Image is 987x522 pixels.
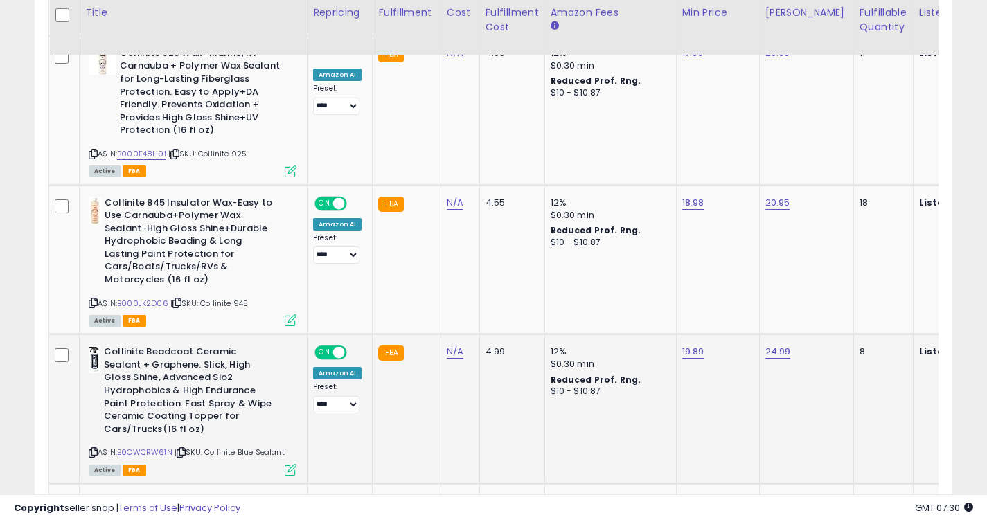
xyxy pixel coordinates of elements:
span: 2025-08-18 07:30 GMT [915,501,973,514]
div: $10 - $10.87 [551,386,666,397]
small: FBA [378,47,404,62]
div: Amazon AI [313,69,362,81]
a: B000E48H9I [117,148,166,160]
div: 4.55 [486,197,534,209]
b: Collinite 925 Wax- Marine/RV Carnauba + Polymer Wax Sealant for Long-Lasting Fiberglass Protectio... [120,47,288,141]
span: FBA [123,315,146,327]
span: FBA [123,465,146,476]
a: N/A [447,345,463,359]
div: Preset: [313,233,362,264]
div: Preset: [313,382,362,413]
span: | SKU: Collinite 925 [168,148,247,159]
div: ASIN: [89,197,296,325]
div: $10 - $10.87 [551,87,666,99]
b: Reduced Prof. Rng. [551,374,641,386]
img: 41Jw5Y8PxOL._SL40_.jpg [89,47,116,75]
div: ASIN: [89,47,296,176]
strong: Copyright [14,501,64,514]
img: 31Hv8ZPZakL._SL40_.jpg [89,345,100,373]
b: Listed Price: [919,196,982,209]
div: Amazon Fees [551,6,670,20]
div: Amazon AI [313,218,362,231]
div: $10 - $10.87 [551,237,666,249]
b: Reduced Prof. Rng. [551,75,641,87]
span: OFF [345,347,367,359]
div: Amazon AI [313,367,362,379]
small: FBA [378,197,404,212]
small: Amazon Fees. [551,20,559,33]
a: Terms of Use [118,501,177,514]
div: seller snap | | [14,502,240,515]
div: Fulfillment [378,6,434,20]
a: B0CWCRW61N [117,447,172,458]
div: 12% [551,345,666,358]
small: FBA [378,345,404,361]
b: Collinite 845 Insulator Wax-Easy to Use Carnauba+Polymer Wax Sealant-High Gloss Shine+Durable Hyd... [105,197,273,290]
span: All listings currently available for purchase on Amazon [89,465,121,476]
span: ON [316,197,333,209]
div: Fulfillable Quantity [860,6,907,35]
span: All listings currently available for purchase on Amazon [89,165,121,177]
span: ON [316,347,333,359]
a: 24.99 [765,345,791,359]
span: | SKU: Collinite 945 [170,298,248,309]
span: All listings currently available for purchase on Amazon [89,315,121,327]
div: 8 [860,345,902,358]
a: 20.95 [765,196,790,210]
div: ASIN: [89,345,296,474]
div: 4.99 [486,345,534,358]
b: Listed Price: [919,46,982,60]
b: Collinite Beadcoat Ceramic Sealant + Graphene. Slick, High Gloss Shine, Advanced Sio2 Hydrophobic... [104,345,272,439]
a: Privacy Policy [179,501,240,514]
span: FBA [123,165,146,177]
div: Cost [447,6,474,20]
div: Preset: [313,84,362,115]
span: | SKU: Collinite Blue Sealant [175,447,285,458]
img: 311OaYDNpbL._SL40_.jpg [89,197,101,224]
div: Min Price [682,6,754,20]
span: OFF [345,197,367,209]
div: 18 [860,197,902,209]
a: 18.98 [682,196,704,210]
b: Listed Price: [919,345,982,358]
a: 19.89 [682,345,704,359]
div: [PERSON_NAME] [765,6,848,20]
div: $0.30 min [551,60,666,72]
div: Fulfillment Cost [486,6,539,35]
div: $0.30 min [551,358,666,370]
div: Title [85,6,301,20]
div: $0.30 min [551,209,666,222]
div: Repricing [313,6,366,20]
a: B000JK2D06 [117,298,168,309]
a: N/A [447,196,463,210]
b: Reduced Prof. Rng. [551,224,641,236]
div: 12% [551,197,666,209]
